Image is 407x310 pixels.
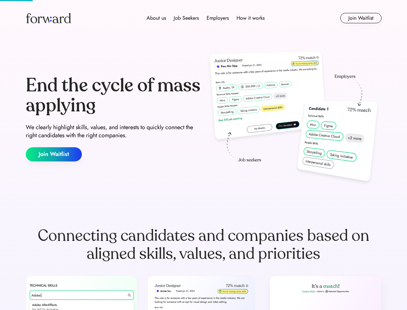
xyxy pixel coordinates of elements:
div: About us [147,14,166,22]
div: Employers [207,14,229,22]
div: We clearly highlight skills, values, and interests to quickly connect the right candidates with t... [26,123,201,139]
div: Job Seekers [174,14,199,22]
div: Connecting candidates and companies based on aligned skills, values, and priorities [26,227,382,263]
img: hero-image.png [206,49,382,188]
div: End the cycle of mass applying [26,76,201,115]
img: Forward logo [26,13,71,23]
button: Join Waitlist [340,13,382,23]
div: How it works [237,14,265,22]
button: Join Waitlist [26,147,82,161]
